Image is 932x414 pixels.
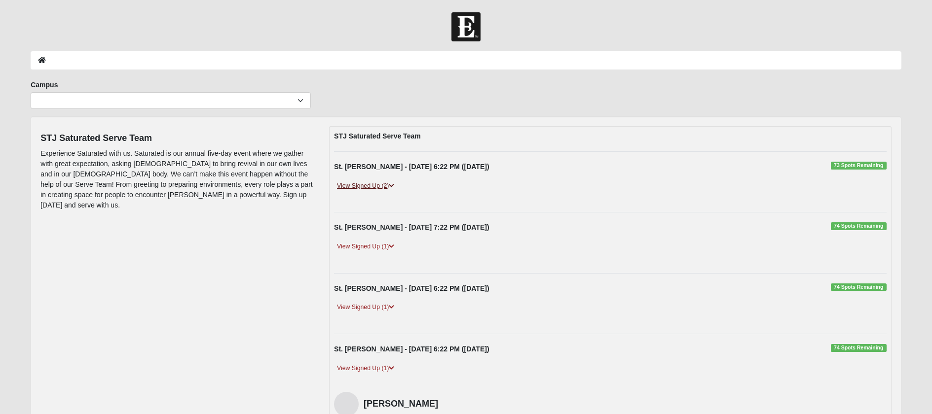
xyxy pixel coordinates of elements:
strong: St. [PERSON_NAME] - [DATE] 6:22 PM ([DATE]) [334,163,489,171]
span: 74 Spots Remaining [831,222,887,230]
a: View Signed Up (1) [334,302,397,312]
h4: STJ Saturated Serve Team [40,133,314,144]
strong: St. [PERSON_NAME] - [DATE] 6:22 PM ([DATE]) [334,345,489,353]
a: View Signed Up (1) [334,241,397,252]
span: 74 Spots Remaining [831,283,887,291]
span: 73 Spots Remaining [831,162,887,170]
label: Campus [31,80,58,90]
a: View Signed Up (2) [334,181,397,191]
p: Experience Saturated with us. Saturated is our annual five-day event where we gather with great e... [40,148,314,210]
strong: STJ Saturated Serve Team [334,132,421,140]
a: View Signed Up (1) [334,363,397,374]
img: Church of Eleven22 Logo [451,12,481,41]
strong: St. [PERSON_NAME] - [DATE] 6:22 PM ([DATE]) [334,284,489,292]
strong: St. [PERSON_NAME] - [DATE] 7:22 PM ([DATE]) [334,223,489,231]
h4: [PERSON_NAME] [364,399,508,410]
span: 74 Spots Remaining [831,344,887,352]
